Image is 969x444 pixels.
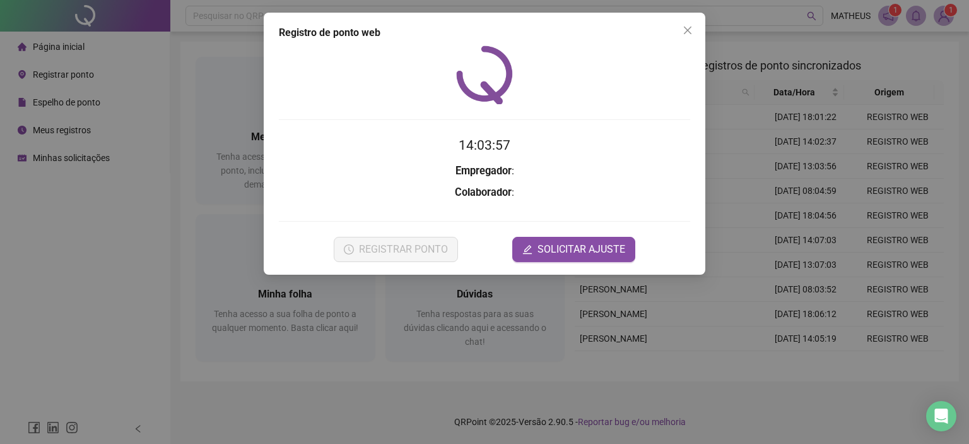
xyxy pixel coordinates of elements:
div: Open Intercom Messenger [926,401,956,431]
h3: : [279,184,690,201]
img: QRPoint [456,45,513,104]
button: Close [678,20,698,40]
h3: : [279,163,690,179]
div: Registro de ponto web [279,25,690,40]
span: close [683,25,693,35]
span: SOLICITAR AJUSTE [537,242,625,257]
time: 14:03:57 [459,138,510,153]
button: REGISTRAR PONTO [334,237,458,262]
strong: Empregador [455,165,512,177]
button: editSOLICITAR AJUSTE [512,237,635,262]
span: edit [522,244,532,255]
strong: Colaborador [455,186,512,198]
